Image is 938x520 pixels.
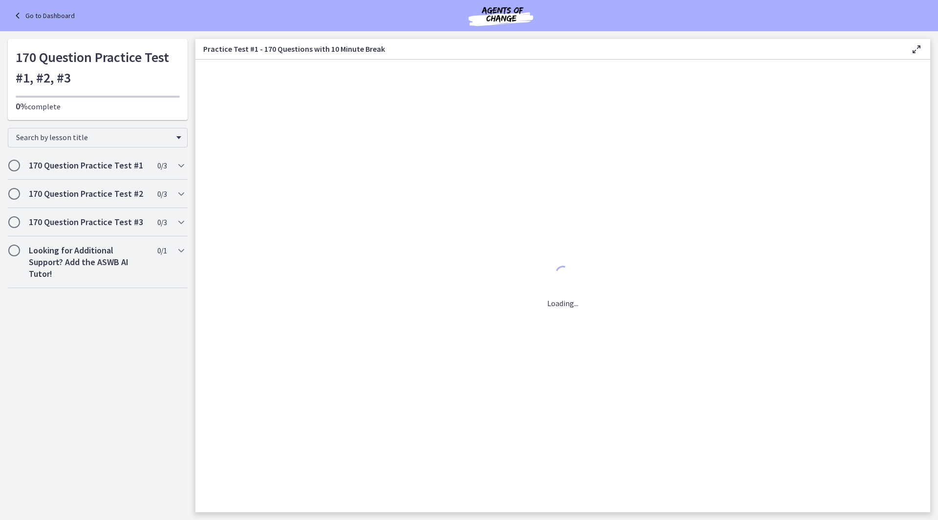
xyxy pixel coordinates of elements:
[29,245,148,280] h2: Looking for Additional Support? Add the ASWB AI Tutor!
[203,43,895,55] h3: Practice Test #1 - 170 Questions with 10 Minute Break
[29,216,148,228] h2: 170 Question Practice Test #3
[16,101,180,112] p: complete
[547,297,578,309] p: Loading...
[547,263,578,286] div: 1
[8,128,188,147] div: Search by lesson title
[16,101,28,112] span: 0%
[29,160,148,171] h2: 170 Question Practice Test #1
[157,216,167,228] span: 0 / 3
[29,188,148,200] h2: 170 Question Practice Test #2
[442,4,559,27] img: Agents of Change Social Work Test Prep
[16,47,180,88] h1: 170 Question Practice Test #1, #2, #3
[157,160,167,171] span: 0 / 3
[16,132,171,142] span: Search by lesson title
[12,10,75,21] a: Go to Dashboard
[157,188,167,200] span: 0 / 3
[157,245,167,256] span: 0 / 1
